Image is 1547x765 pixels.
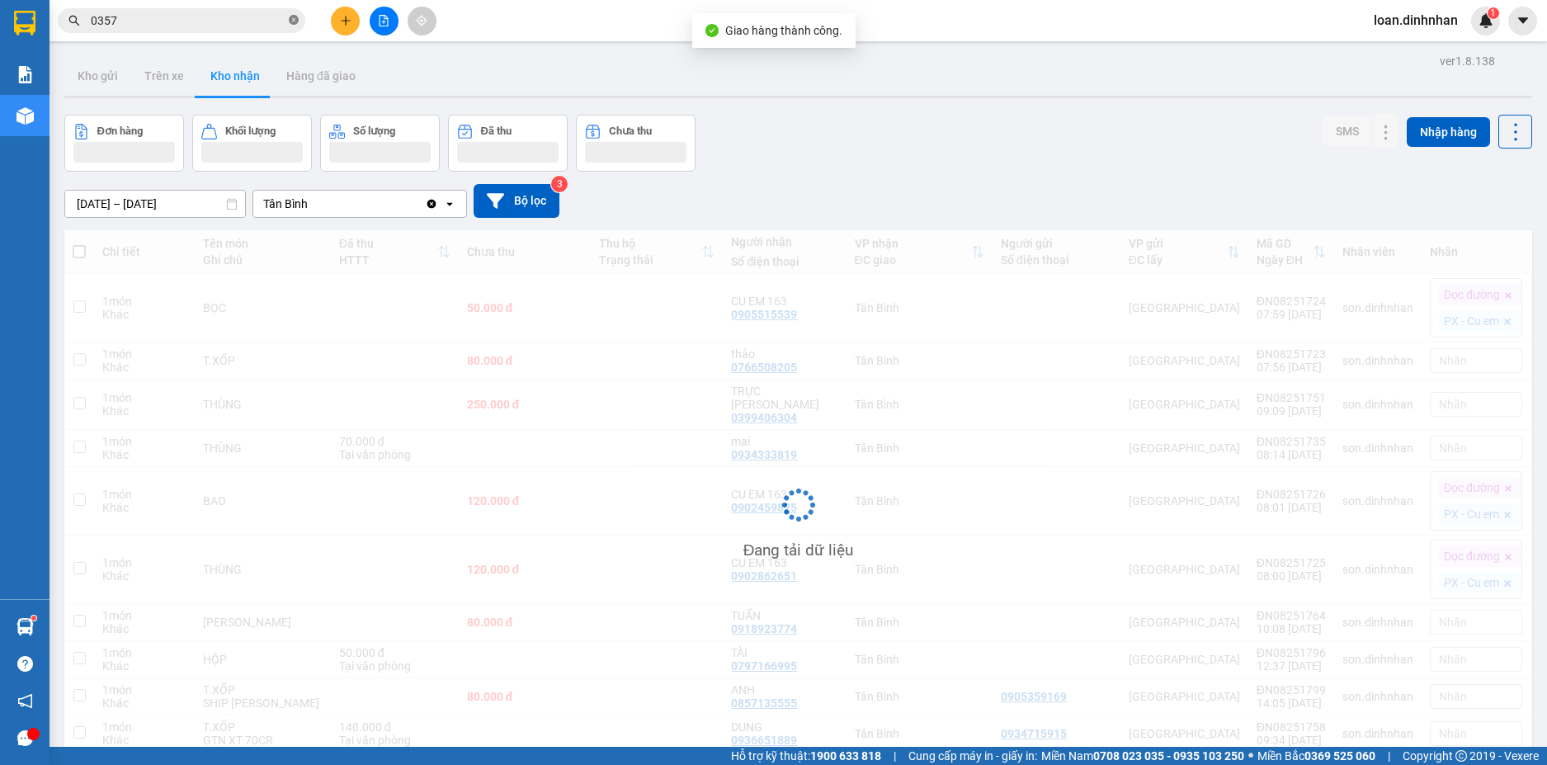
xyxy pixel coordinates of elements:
[1041,747,1244,765] span: Miền Nam
[705,24,719,37] span: check-circle
[576,115,696,172] button: Chưa thu
[17,107,34,125] img: warehouse-icon
[17,618,34,635] img: warehouse-icon
[378,15,389,26] span: file-add
[353,125,395,137] div: Số lượng
[289,15,299,25] span: close-circle
[64,56,131,96] button: Kho gửi
[68,15,80,26] span: search
[1248,753,1253,759] span: ⚪️
[17,730,33,746] span: message
[17,66,34,83] img: solution-icon
[1407,117,1490,147] button: Nhập hàng
[131,56,197,96] button: Trên xe
[65,191,245,217] input: Select a date range.
[416,15,427,26] span: aim
[289,13,299,29] span: close-circle
[1479,13,1493,28] img: icon-new-feature
[1361,10,1471,31] span: loan.dinhnhan
[192,115,312,172] button: Khối lượng
[731,747,881,765] span: Hỗ trợ kỹ thuật:
[320,115,440,172] button: Số lượng
[1304,749,1375,763] strong: 0369 525 060
[448,115,568,172] button: Đã thu
[331,7,360,35] button: plus
[197,56,273,96] button: Kho nhận
[1257,747,1375,765] span: Miền Bắc
[425,197,438,210] svg: Clear value
[474,184,559,218] button: Bộ lọc
[908,747,1037,765] span: Cung cấp máy in - giấy in:
[91,12,285,30] input: Tìm tên, số ĐT hoặc mã đơn
[894,747,896,765] span: |
[263,196,308,212] div: Tân Bình
[1388,747,1390,765] span: |
[17,656,33,672] span: question-circle
[1455,750,1467,762] span: copyright
[340,15,351,26] span: plus
[481,125,512,137] div: Đã thu
[97,125,143,137] div: Đơn hàng
[31,616,36,621] sup: 1
[1440,52,1495,70] div: ver 1.8.138
[273,56,369,96] button: Hàng đã giao
[225,125,276,137] div: Khối lượng
[1093,749,1244,763] strong: 0708 023 035 - 0935 103 250
[408,7,436,35] button: aim
[1516,13,1530,28] span: caret-down
[64,115,184,172] button: Đơn hàng
[1508,7,1537,35] button: caret-down
[370,7,399,35] button: file-add
[609,125,652,137] div: Chưa thu
[810,749,881,763] strong: 1900 633 818
[14,11,35,35] img: logo-vxr
[443,197,456,210] svg: open
[17,693,33,709] span: notification
[309,196,311,212] input: Selected Tân Bình.
[1490,7,1496,19] span: 1
[1488,7,1499,19] sup: 1
[1323,116,1372,146] button: SMS
[551,176,568,192] sup: 3
[743,538,854,563] div: Đang tải dữ liệu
